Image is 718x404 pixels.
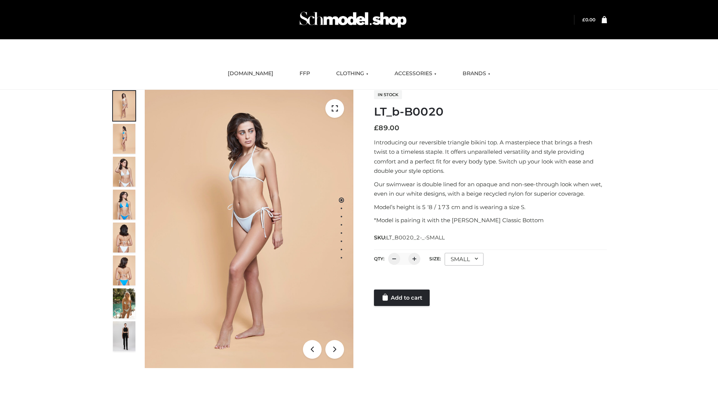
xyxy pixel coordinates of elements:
img: ArielClassicBikiniTop_CloudNine_AzureSky_OW114ECO_8-scaled.jpg [113,255,135,285]
img: Schmodel Admin 964 [297,5,409,34]
p: Introducing our reversible triangle bikini top. A masterpiece that brings a fresh twist to a time... [374,138,607,176]
div: SMALL [445,253,484,266]
img: ArielClassicBikiniTop_CloudNine_AzureSky_OW114ECO_3-scaled.jpg [113,157,135,187]
img: ArielClassicBikiniTop_CloudNine_AzureSky_OW114ECO_1-scaled.jpg [113,91,135,121]
p: Our swimwear is double lined for an opaque and non-see-through look when wet, even in our white d... [374,180,607,199]
bdi: 89.00 [374,124,399,132]
img: ArielClassicBikiniTop_CloudNine_AzureSky_OW114ECO_1 [145,90,353,368]
span: £ [374,124,378,132]
img: ArielClassicBikiniTop_CloudNine_AzureSky_OW114ECO_7-scaled.jpg [113,223,135,252]
a: £0.00 [582,17,595,22]
bdi: 0.00 [582,17,595,22]
p: *Model is pairing it with the [PERSON_NAME] Classic Bottom [374,215,607,225]
a: ACCESSORIES [389,65,442,82]
a: CLOTHING [331,65,374,82]
a: BRANDS [457,65,496,82]
p: Model’s height is 5 ‘8 / 173 cm and is wearing a size S. [374,202,607,212]
label: QTY: [374,256,384,261]
span: £ [582,17,585,22]
span: In stock [374,90,402,99]
img: ArielClassicBikiniTop_CloudNine_AzureSky_OW114ECO_2-scaled.jpg [113,124,135,154]
label: Size: [429,256,441,261]
a: [DOMAIN_NAME] [222,65,279,82]
img: Arieltop_CloudNine_AzureSky2.jpg [113,288,135,318]
a: FFP [294,65,316,82]
span: SKU: [374,233,445,242]
img: 49df5f96394c49d8b5cbdcda3511328a.HD-1080p-2.5Mbps-49301101_thumbnail.jpg [113,321,135,351]
img: ArielClassicBikiniTop_CloudNine_AzureSky_OW114ECO_4-scaled.jpg [113,190,135,220]
h1: LT_b-B0020 [374,105,607,119]
span: LT_B0020_2-_-SMALL [386,234,445,241]
a: Add to cart [374,290,430,306]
